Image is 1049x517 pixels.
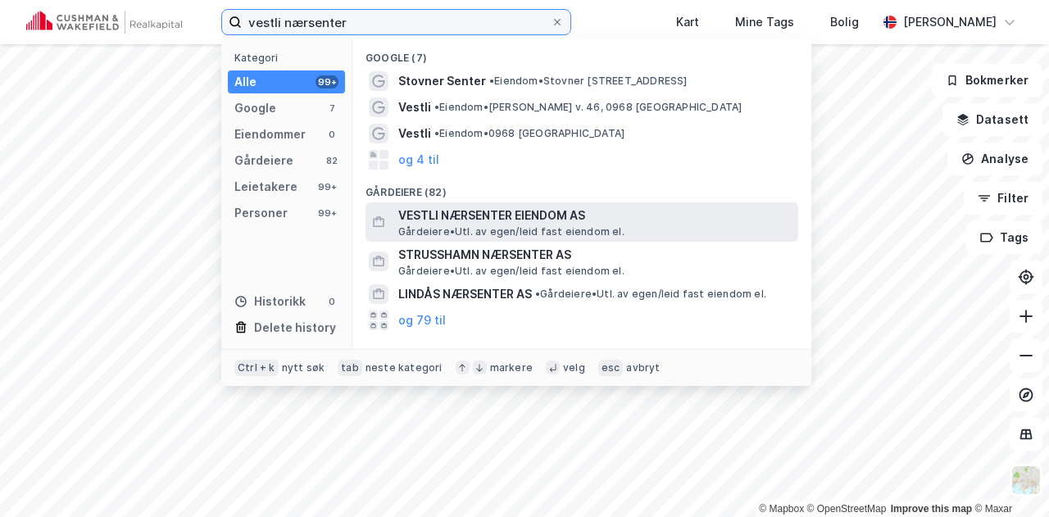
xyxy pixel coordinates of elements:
[398,284,532,304] span: LINDÅS NÆRSENTER AS
[947,143,1042,175] button: Analyse
[325,154,338,167] div: 82
[234,72,257,92] div: Alle
[398,206,792,225] span: VESTLI NÆRSENTER EIENDOM AS
[626,361,660,374] div: avbryt
[434,101,439,113] span: •
[234,292,306,311] div: Historikk
[398,265,624,278] span: Gårdeiere • Utl. av egen/leid fast eiendom el.
[489,75,688,88] span: Eiendom • Stovner [STREET_ADDRESS]
[598,360,624,376] div: esc
[759,503,804,515] a: Mapbox
[535,288,540,300] span: •
[942,103,1042,136] button: Datasett
[967,438,1049,517] iframe: Chat Widget
[316,75,338,88] div: 99+
[966,221,1042,254] button: Tags
[26,11,182,34] img: cushman-wakefield-realkapital-logo.202ea83816669bd177139c58696a8fa1.svg
[434,127,624,140] span: Eiendom • 0968 [GEOGRAPHIC_DATA]
[316,206,338,220] div: 99+
[891,503,972,515] a: Improve this map
[563,361,585,374] div: velg
[489,75,494,87] span: •
[234,203,288,223] div: Personer
[434,127,439,139] span: •
[932,64,1042,97] button: Bokmerker
[967,438,1049,517] div: Kontrollprogram for chat
[234,360,279,376] div: Ctrl + k
[352,333,811,363] div: Leietakere (99+)
[398,245,792,265] span: STRUSSHAMN NÆRSENTER AS
[676,12,699,32] div: Kart
[434,101,742,114] span: Eiendom • [PERSON_NAME] v. 46, 0968 [GEOGRAPHIC_DATA]
[366,361,443,374] div: neste kategori
[234,177,297,197] div: Leietakere
[242,10,551,34] input: Søk på adresse, matrikkel, gårdeiere, leietakere eller personer
[254,318,336,338] div: Delete history
[325,295,338,308] div: 0
[352,173,811,202] div: Gårdeiere (82)
[352,39,811,68] div: Google (7)
[316,180,338,193] div: 99+
[398,311,446,330] button: og 79 til
[535,288,766,301] span: Gårdeiere • Utl. av egen/leid fast eiendom el.
[735,12,794,32] div: Mine Tags
[234,98,276,118] div: Google
[234,151,293,170] div: Gårdeiere
[325,102,338,115] div: 7
[398,225,624,238] span: Gårdeiere • Utl. av egen/leid fast eiendom el.
[398,124,431,143] span: Vestli
[398,71,486,91] span: Stovner Senter
[234,52,345,64] div: Kategori
[398,98,431,117] span: Vestli
[964,182,1042,215] button: Filter
[903,12,997,32] div: [PERSON_NAME]
[830,12,859,32] div: Bolig
[325,128,338,141] div: 0
[490,361,533,374] div: markere
[807,503,887,515] a: OpenStreetMap
[338,360,362,376] div: tab
[282,361,325,374] div: nytt søk
[398,150,439,170] button: og 4 til
[234,125,306,144] div: Eiendommer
